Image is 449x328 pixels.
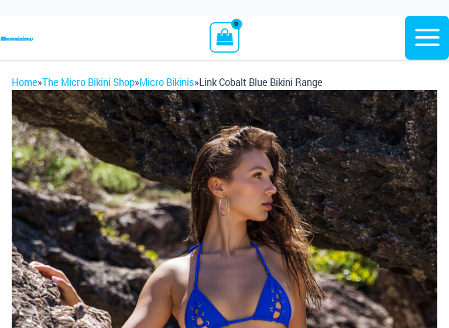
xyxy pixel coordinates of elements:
[42,76,135,88] a: The Micro Bikini Shop
[12,76,323,88] span: » » »
[210,22,239,53] a: View Shopping Cart, empty
[12,76,37,88] a: Home
[199,76,323,88] span: Link Cobalt Blue Bikini Range
[139,76,194,88] a: Micro Bikinis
